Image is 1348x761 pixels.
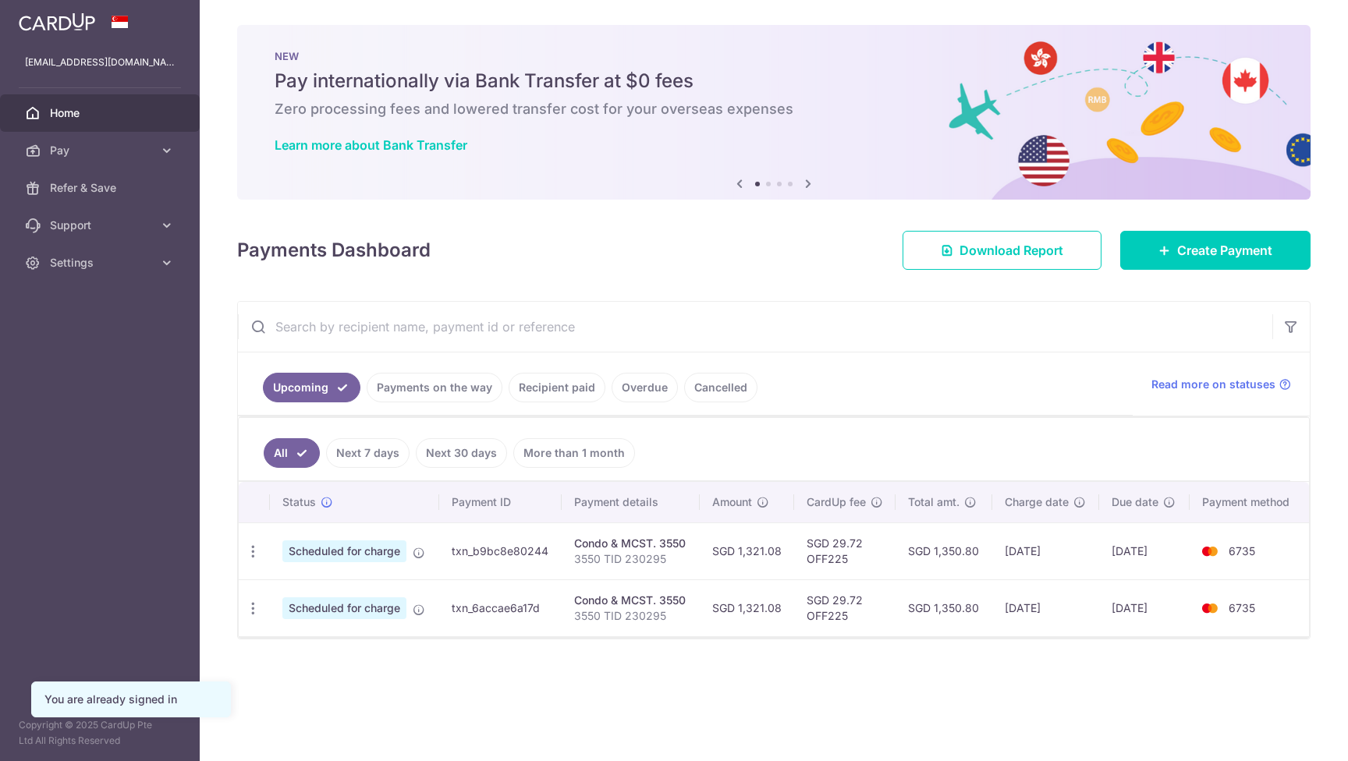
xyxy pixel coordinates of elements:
h4: Payments Dashboard [237,236,431,264]
h5: Pay internationally via Bank Transfer at $0 fees [275,69,1273,94]
span: Total amt. [908,494,960,510]
span: 6735 [1229,601,1255,614]
td: SGD 1,350.80 [896,522,992,579]
span: Settings [50,255,153,271]
p: 3550 TID 230295 [574,551,687,567]
span: Download Report [960,241,1063,260]
span: Scheduled for charge [282,540,406,562]
img: Bank transfer banner [237,25,1311,200]
a: Read more on statuses [1151,377,1291,392]
span: Home [50,105,153,121]
h6: Zero processing fees and lowered transfer cost for your overseas expenses [275,100,1273,119]
p: [EMAIL_ADDRESS][DOMAIN_NAME] [25,55,175,70]
td: SGD 29.72 OFF225 [794,579,896,636]
a: Recipient paid [509,373,605,402]
td: SGD 1,350.80 [896,579,992,636]
a: Learn more about Bank Transfer [275,137,467,153]
p: NEW [275,50,1273,62]
td: [DATE] [1099,579,1189,636]
td: [DATE] [992,522,1099,579]
span: CardUp fee [807,494,866,510]
span: Support [50,218,153,233]
span: Pay [50,143,153,158]
input: Search by recipient name, payment id or reference [238,302,1272,352]
span: Read more on statuses [1151,377,1275,392]
td: SGD 1,321.08 [700,579,794,636]
a: Cancelled [684,373,757,402]
span: Scheduled for charge [282,597,406,619]
p: 3550 TID 230295 [574,608,687,624]
div: Condo & MCST. 3550 [574,593,687,608]
span: Due date [1112,494,1158,510]
td: [DATE] [992,579,1099,636]
th: Payment method [1190,482,1309,522]
span: Status [282,494,316,510]
td: SGD 29.72 OFF225 [794,522,896,579]
a: Upcoming [263,373,360,402]
th: Payment ID [439,482,562,522]
span: 6735 [1229,544,1255,557]
span: Create Payment [1177,241,1272,260]
a: Payments on the way [367,373,502,402]
th: Payment details [562,482,700,522]
a: Create Payment [1120,231,1311,270]
a: Overdue [612,373,678,402]
a: All [264,438,320,468]
img: CardUp [19,12,95,31]
a: Download Report [903,231,1101,270]
a: More than 1 month [513,438,635,468]
td: txn_6accae6a17d [439,579,562,636]
a: Next 30 days [416,438,507,468]
div: Condo & MCST. 3550 [574,536,687,551]
img: Bank Card [1194,599,1226,618]
span: Refer & Save [50,180,153,196]
div: You are already signed in [44,692,218,707]
td: SGD 1,321.08 [700,522,794,579]
a: Next 7 days [326,438,410,468]
span: Amount [712,494,752,510]
span: Charge date [1005,494,1069,510]
img: Bank Card [1194,542,1226,561]
td: txn_b9bc8e80244 [439,522,562,579]
td: [DATE] [1099,522,1189,579]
